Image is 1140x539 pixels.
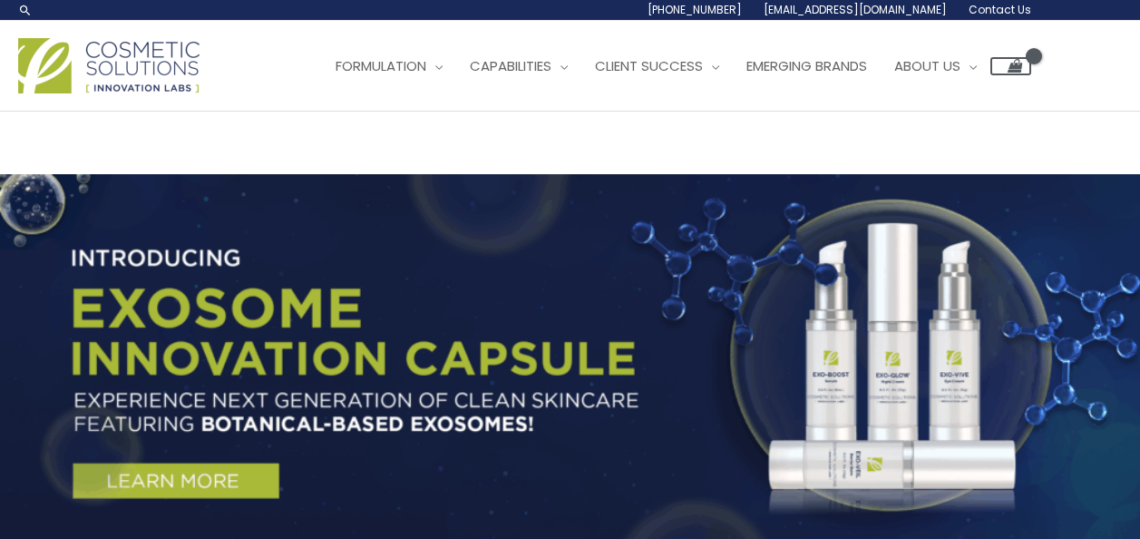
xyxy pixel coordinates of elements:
span: Emerging Brands [746,56,867,75]
span: [PHONE_NUMBER] [648,2,742,17]
span: [EMAIL_ADDRESS][DOMAIN_NAME] [764,2,947,17]
a: Emerging Brands [733,39,881,93]
a: About Us [881,39,990,93]
a: Client Success [581,39,733,93]
nav: Site Navigation [308,39,1031,93]
span: Capabilities [470,56,551,75]
span: Client Success [595,56,703,75]
img: Cosmetic Solutions Logo [18,38,200,93]
span: Contact Us [969,2,1031,17]
a: Formulation [322,39,456,93]
span: Formulation [336,56,426,75]
span: About Us [894,56,960,75]
a: View Shopping Cart, empty [990,57,1031,75]
a: Search icon link [18,3,33,17]
a: Capabilities [456,39,581,93]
